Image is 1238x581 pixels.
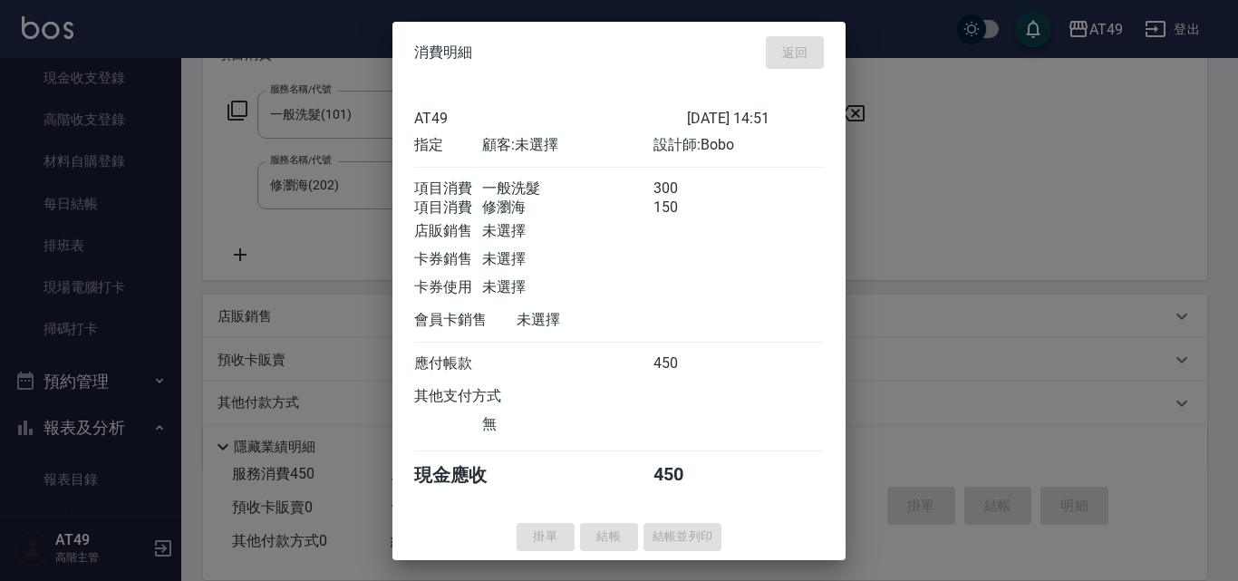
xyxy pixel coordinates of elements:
[482,278,653,297] div: 未選擇
[687,110,824,127] div: [DATE] 14:51
[482,222,653,241] div: 未選擇
[414,179,482,199] div: 項目消費
[414,278,482,297] div: 卡券使用
[653,354,721,373] div: 450
[482,136,653,155] div: 顧客: 未選擇
[414,354,482,373] div: 應付帳款
[414,387,551,406] div: 其他支付方式
[653,463,721,488] div: 450
[414,222,482,241] div: 店販銷售
[414,311,517,330] div: 會員卡銷售
[414,136,482,155] div: 指定
[414,110,687,127] div: AT49
[653,179,721,199] div: 300
[482,250,653,269] div: 未選擇
[414,250,482,269] div: 卡券銷售
[517,311,687,330] div: 未選擇
[482,199,653,218] div: 修瀏海
[653,199,721,218] div: 150
[482,179,653,199] div: 一般洗髮
[414,44,472,62] span: 消費明細
[653,136,824,155] div: 設計師: Bobo
[414,463,517,488] div: 現金應收
[414,199,482,218] div: 項目消費
[482,415,653,434] div: 無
